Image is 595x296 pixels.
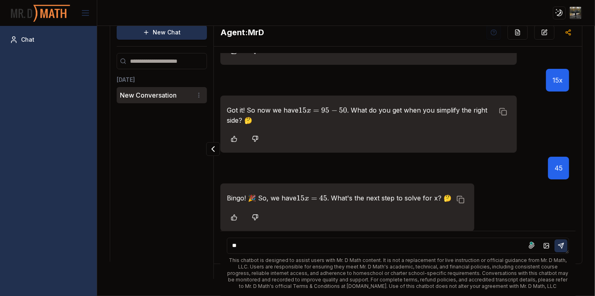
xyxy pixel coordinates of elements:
[21,36,34,44] span: Chat
[227,193,452,203] p: Bingo! 🎉 So, we have . What's the next step to solve for x? 🤔
[220,27,264,38] h2: MrD
[552,75,563,85] p: 15x
[296,194,305,202] span: 15
[319,194,327,202] span: 45
[311,194,317,202] span: =
[227,105,494,125] p: Got it! So now we have . What do you get when you simplify the right side? 🤔
[331,106,337,115] span: −
[299,106,307,115] span: 15
[194,90,204,100] button: Conversation options
[508,25,528,40] button: Re-Fill Questions
[570,7,582,19] img: ACg8ocIFKc4A2oqrAe5Ix_fhxGZ0puvjePyKmt_IDTlAzjrtn0dFBvdq=s96-c
[227,257,569,290] div: This chatbot is designed to assist users with Mr. D Math content. It is not a replacement for liv...
[554,163,563,173] p: 45
[321,106,329,115] span: 95
[307,107,311,114] span: x
[339,106,347,115] span: 50
[117,25,207,40] button: New Chat
[313,106,319,115] span: =
[117,76,207,84] h3: [DATE]
[305,195,309,202] span: x
[486,25,501,40] button: Help Videos
[120,90,177,100] p: New Conversation
[10,2,71,24] img: PromptOwl
[227,237,569,254] textarea: To enrich screen reader interactions, please activate Accessibility in Grammarly extension settings
[206,142,220,156] button: Collapse panel
[6,32,90,47] a: Chat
